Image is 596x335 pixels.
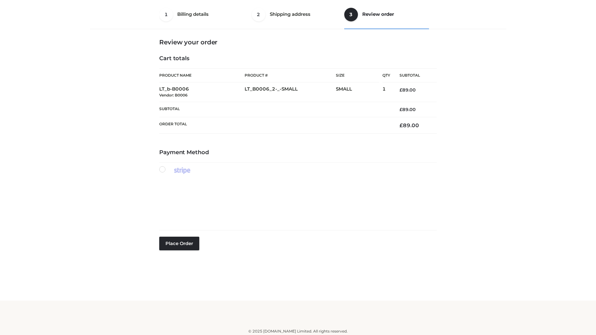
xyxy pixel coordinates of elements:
th: Product # [245,68,336,83]
th: Qty [382,68,390,83]
span: £ [400,122,403,128]
th: Product Name [159,68,245,83]
th: Size [336,69,379,83]
span: £ [400,107,402,112]
td: LT_b-B0006 [159,83,245,102]
th: Subtotal [390,69,437,83]
bdi: 89.00 [400,122,419,128]
th: Subtotal [159,102,390,117]
td: LT_B0006_2-_-SMALL [245,83,336,102]
h4: Payment Method [159,149,437,156]
bdi: 89.00 [400,107,416,112]
iframe: Secure payment input frame [158,181,436,220]
span: £ [400,87,402,93]
h3: Review your order [159,38,437,46]
small: Vendor: B0006 [159,93,187,97]
th: Order Total [159,117,390,134]
h4: Cart totals [159,55,437,62]
div: © 2025 [DOMAIN_NAME] Limited. All rights reserved. [92,328,504,334]
td: 1 [382,83,390,102]
button: Place order [159,237,199,250]
td: SMALL [336,83,382,102]
bdi: 89.00 [400,87,416,93]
